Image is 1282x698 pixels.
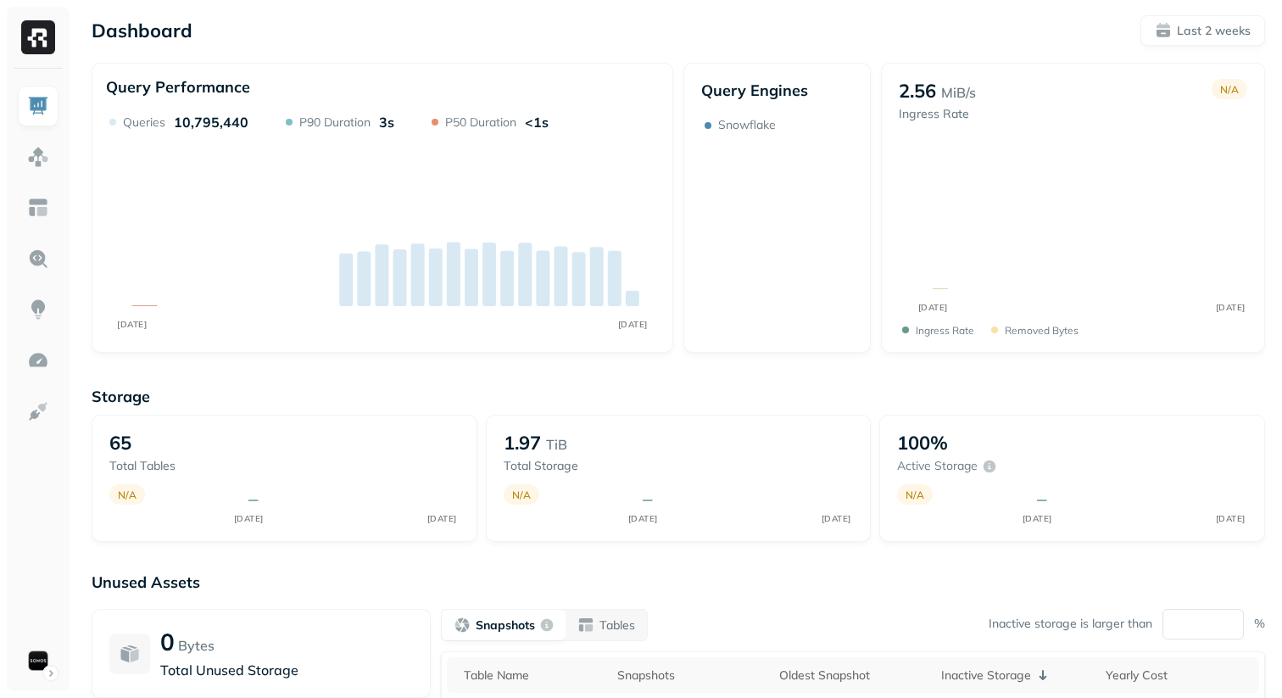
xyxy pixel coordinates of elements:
[897,458,978,474] p: Active storage
[1106,667,1251,684] div: Yearly Cost
[118,489,137,501] p: N/A
[26,649,50,673] img: Sonos
[109,458,231,474] p: Total tables
[512,489,531,501] p: N/A
[628,513,658,524] tspan: [DATE]
[1005,324,1079,337] p: Removed bytes
[160,660,413,680] p: Total Unused Storage
[476,617,535,634] p: Snapshots
[160,627,175,656] p: 0
[618,319,648,330] tspan: [DATE]
[1215,513,1245,524] tspan: [DATE]
[21,20,55,54] img: Ryft
[27,349,49,371] img: Optimization
[92,387,1265,406] p: Storage
[989,616,1152,632] p: Inactive storage is larger than
[917,302,947,313] tspan: [DATE]
[779,667,924,684] div: Oldest Snapshot
[1254,616,1265,632] p: %
[464,667,600,684] div: Table Name
[27,197,49,219] img: Asset Explorer
[1140,15,1265,46] button: Last 2 weeks
[546,434,567,455] p: TiB
[822,513,851,524] tspan: [DATE]
[379,114,394,131] p: 3s
[178,635,215,656] p: Bytes
[1220,83,1239,96] p: N/A
[941,667,1031,684] p: Inactive Storage
[27,299,49,321] img: Insights
[27,95,49,117] img: Dashboard
[617,667,762,684] div: Snapshots
[899,106,976,122] p: Ingress Rate
[92,19,192,42] p: Dashboard
[525,114,549,131] p: <1s
[123,114,165,131] p: Queries
[599,617,635,634] p: Tables
[941,82,976,103] p: MiB/s
[899,79,936,103] p: 2.56
[897,431,948,455] p: 100%
[1022,513,1051,524] tspan: [DATE]
[445,114,516,131] p: P50 Duration
[234,513,264,524] tspan: [DATE]
[106,77,250,97] p: Query Performance
[27,146,49,168] img: Assets
[1215,302,1245,313] tspan: [DATE]
[504,431,541,455] p: 1.97
[718,117,776,133] p: Snowflake
[27,400,49,422] img: Integrations
[299,114,371,131] p: P90 Duration
[504,458,626,474] p: Total storage
[906,489,924,501] p: N/A
[92,572,1265,592] p: Unused Assets
[1177,23,1251,39] p: Last 2 weeks
[701,81,853,100] p: Query Engines
[27,248,49,270] img: Query Explorer
[109,431,131,455] p: 65
[427,513,457,524] tspan: [DATE]
[117,319,147,330] tspan: [DATE]
[174,114,248,131] p: 10,795,440
[916,324,974,337] p: Ingress Rate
